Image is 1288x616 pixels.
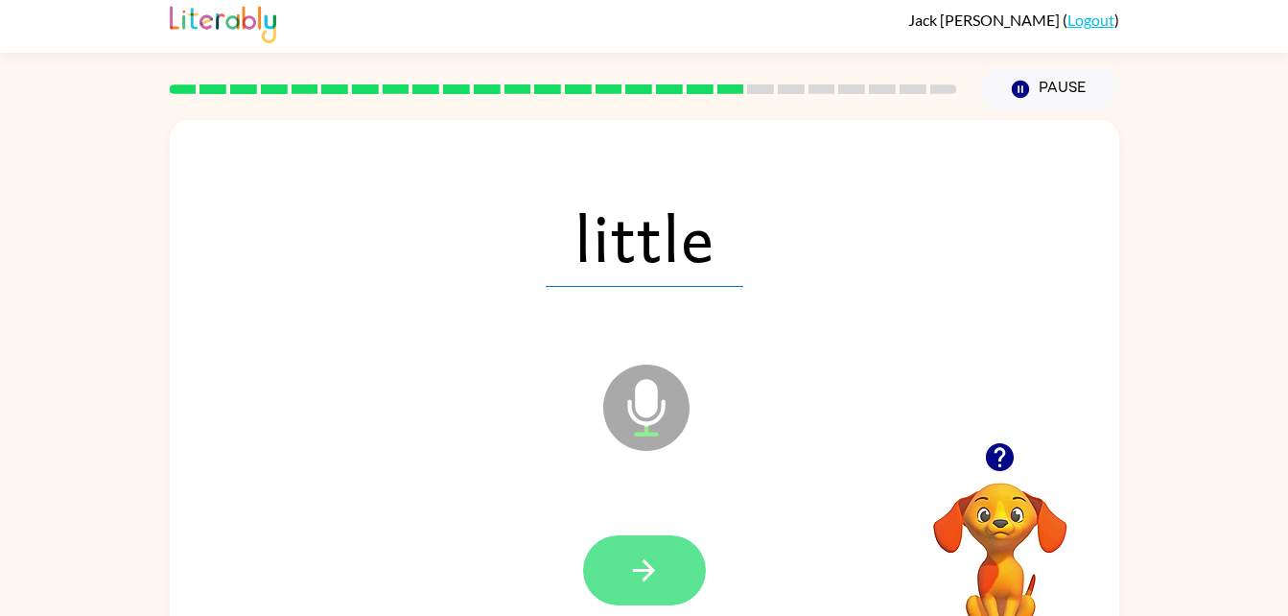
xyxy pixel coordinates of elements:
[908,11,1063,29] span: Jack [PERSON_NAME]
[1067,11,1114,29] a: Logout
[170,1,276,43] img: Literably
[546,187,743,287] span: little
[908,11,1119,29] div: ( )
[980,67,1119,111] button: Pause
